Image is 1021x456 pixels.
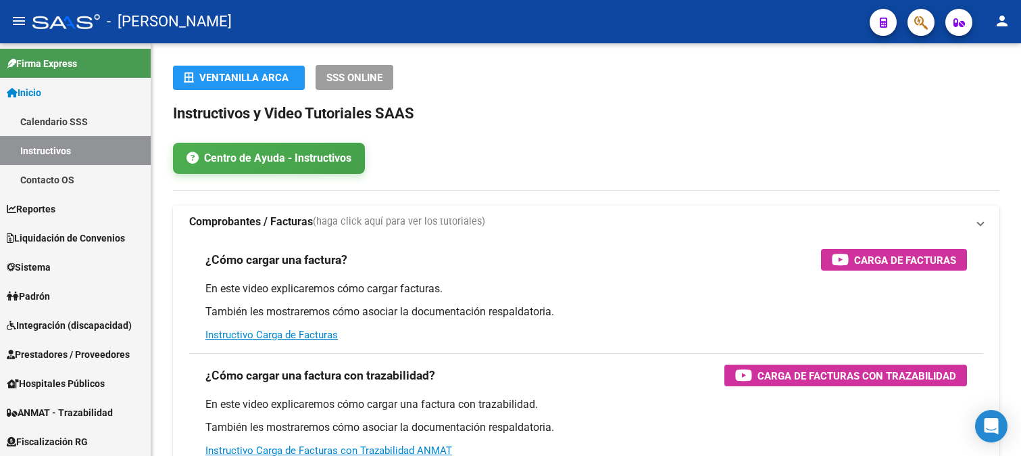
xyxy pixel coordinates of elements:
p: En este video explicaremos cómo cargar una factura con trazabilidad. [205,397,967,412]
span: Carga de Facturas con Trazabilidad [757,367,956,384]
button: Carga de Facturas [821,249,967,271]
span: Integración (discapacidad) [7,318,132,333]
p: También les mostraremos cómo asociar la documentación respaldatoria. [205,304,967,319]
span: Padrón [7,289,50,304]
span: Hospitales Públicos [7,376,105,391]
strong: Comprobantes / Facturas [189,214,313,229]
mat-expansion-panel-header: Comprobantes / Facturas(haga click aquí para ver los tutoriales) [173,206,999,238]
h3: ¿Cómo cargar una factura? [205,250,347,269]
button: Ventanilla ARCA [173,66,305,90]
button: Carga de Facturas con Trazabilidad [724,365,967,386]
span: Reportes [7,202,55,216]
p: También les mostraremos cómo asociar la documentación respaldatoria. [205,420,967,435]
div: Ventanilla ARCA [184,66,294,90]
span: ANMAT - Trazabilidad [7,405,113,420]
a: Centro de Ayuda - Instructivos [173,143,365,174]
span: Fiscalización RG [7,434,88,449]
span: Liquidación de Convenios [7,231,125,246]
span: SSS ONLINE [326,72,382,84]
button: SSS ONLINE [316,65,393,90]
mat-icon: menu [11,13,27,29]
span: (haga click aquí para ver los tutoriales) [313,214,485,229]
span: Inicio [7,85,41,100]
h3: ¿Cómo cargar una factura con trazabilidad? [205,366,435,385]
span: Sistema [7,260,51,275]
span: Prestadores / Proveedores [7,347,130,362]
span: - [PERSON_NAME] [107,7,232,37]
span: Carga de Facturas [854,252,956,269]
mat-icon: person [994,13,1010,29]
p: En este video explicaremos cómo cargar facturas. [205,281,967,296]
span: Firma Express [7,56,77,71]
a: Instructivo Carga de Facturas [205,329,338,341]
div: Open Intercom Messenger [975,410,1007,442]
h2: Instructivos y Video Tutoriales SAAS [173,101,999,127]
